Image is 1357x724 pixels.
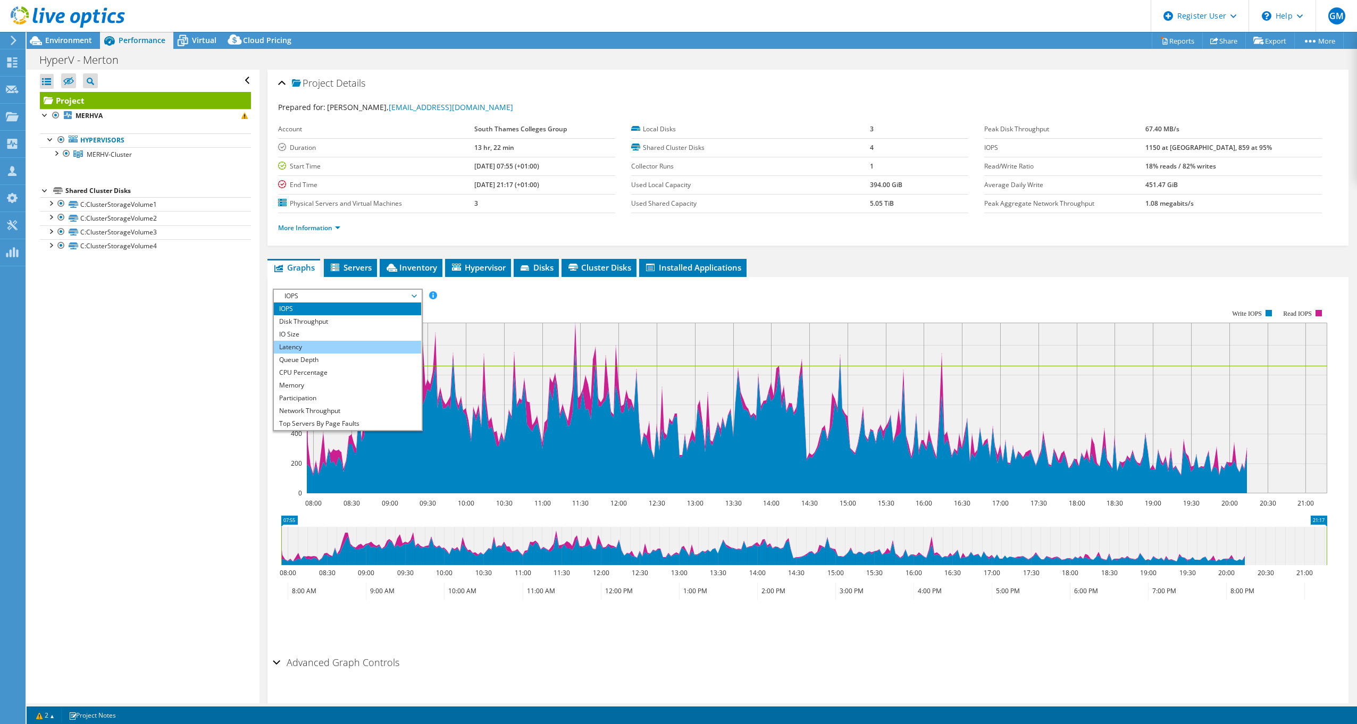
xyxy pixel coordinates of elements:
a: Reports [1152,32,1203,49]
text: 09:30 [419,499,435,508]
li: Network Throughput [274,405,421,417]
b: 1.08 megabits/s [1145,199,1194,208]
span: Project [292,78,333,89]
a: Export [1245,32,1295,49]
span: MERHV-Cluster [87,150,132,159]
a: C:ClusterStorageVolume4 [40,239,251,253]
text: 17:00 [983,568,1000,577]
text: 18:00 [1068,499,1085,508]
label: Peak Aggregate Network Throughput [984,198,1145,209]
li: Memory [274,379,421,392]
text: 17:00 [992,499,1008,508]
text: 18:30 [1106,499,1123,508]
text: 12:00 [610,499,626,508]
text: 11:30 [553,568,569,577]
text: 10:00 [457,499,474,508]
label: Prepared for: [278,102,325,112]
label: Used Shared Capacity [631,198,870,209]
text: 09:00 [357,568,374,577]
span: Environment [45,35,92,45]
b: [DATE] 07:55 (+01:00) [474,162,539,171]
text: 20:30 [1257,568,1274,577]
label: Duration [278,142,475,153]
text: 15:00 [827,568,843,577]
text: 08:30 [319,568,335,577]
div: Shared Cluster Disks [65,184,251,197]
b: 3 [474,199,478,208]
span: Graphs [273,262,315,273]
a: Project Notes [61,709,123,722]
text: 17:30 [1030,499,1046,508]
li: Latency [274,341,421,353]
text: 20:00 [1221,499,1237,508]
b: 4 [870,143,874,152]
text: 15:00 [839,499,856,508]
span: Details [336,77,365,89]
a: [EMAIL_ADDRESS][DOMAIN_NAME] [389,102,513,112]
b: South Thames Colleges Group [474,124,567,133]
li: IO Size [274,328,421,341]
text: 20:00 [1218,568,1234,577]
text: 0 [298,489,302,498]
li: Participation [274,392,421,405]
text: 16:30 [953,499,970,508]
text: 13:00 [671,568,687,577]
b: 1150 at [GEOGRAPHIC_DATA], 859 at 95% [1145,143,1272,152]
b: MERHVA [76,111,103,120]
b: 394.00 GiB [870,180,902,189]
a: MERHVA [40,109,251,123]
li: CPU Percentage [274,366,421,379]
label: Start Time [278,161,475,172]
text: 16:00 [915,499,932,508]
text: 16:00 [905,568,922,577]
text: 11:00 [534,499,550,508]
text: 400 [291,429,302,438]
label: IOPS [984,142,1145,153]
a: Share [1202,32,1246,49]
text: 17:30 [1023,568,1039,577]
a: C:ClusterStorageVolume1 [40,197,251,211]
a: C:ClusterStorageVolume2 [40,211,251,225]
label: Peak Disk Throughput [984,124,1145,134]
text: 10:00 [435,568,452,577]
h2: Advanced Graph Controls [273,652,399,673]
label: Shared Cluster Disks [631,142,870,153]
a: More [1294,32,1344,49]
span: Cluster Disks [567,262,631,273]
text: 13:30 [725,499,741,508]
span: [PERSON_NAME], [327,102,513,112]
label: Local Disks [631,124,870,134]
span: Virtual [192,35,216,45]
text: 200 [291,459,302,468]
b: 3 [870,124,874,133]
li: IOPS [274,302,421,315]
a: MERHV-Cluster [40,147,251,161]
label: End Time [278,180,475,190]
label: Read/Write Ratio [984,161,1145,172]
li: Top Servers By Page Faults [274,417,421,430]
span: Installed Applications [644,262,741,273]
text: 15:30 [877,499,894,508]
b: 5.05 TiB [870,199,894,208]
text: 19:00 [1140,568,1156,577]
text: 16:30 [944,568,960,577]
text: 14:00 [763,499,779,508]
span: GM [1328,7,1345,24]
text: 08:00 [279,568,296,577]
label: Physical Servers and Virtual Machines [278,198,475,209]
label: Average Daily Write [984,180,1145,190]
text: 19:30 [1179,568,1195,577]
text: 14:30 [788,568,804,577]
label: Collector Runs [631,161,870,172]
b: 451.47 GiB [1145,180,1178,189]
text: 12:30 [648,499,665,508]
text: 20:30 [1259,499,1276,508]
label: Used Local Capacity [631,180,870,190]
text: 14:00 [749,568,765,577]
text: Read IOPS [1283,310,1312,317]
span: Hypervisor [450,262,506,273]
span: Servers [329,262,372,273]
text: 19:00 [1144,499,1161,508]
text: Write IOPS [1232,310,1262,317]
text: 09:00 [381,499,398,508]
